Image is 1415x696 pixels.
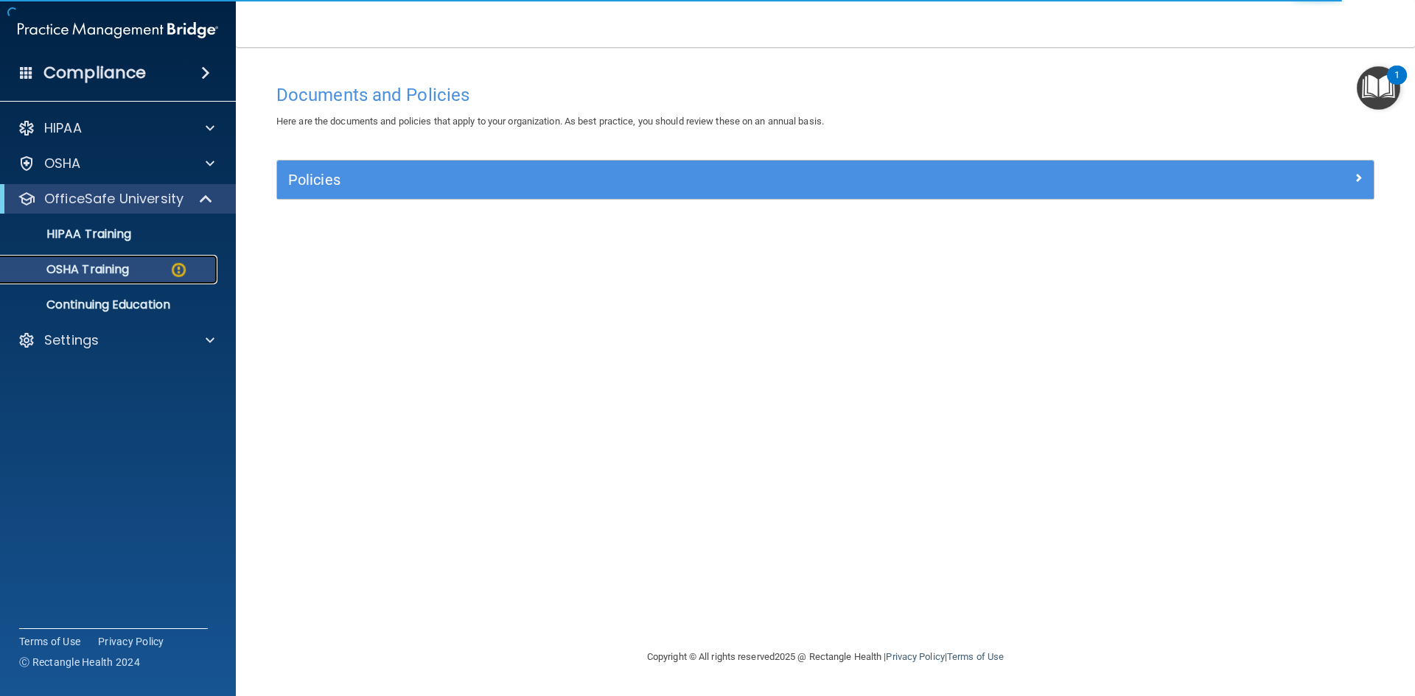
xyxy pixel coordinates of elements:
[18,190,214,208] a: OfficeSafe University
[98,634,164,649] a: Privacy Policy
[18,15,218,45] img: PMB logo
[18,119,214,137] a: HIPAA
[10,227,131,242] p: HIPAA Training
[288,168,1363,191] a: Policies
[276,116,824,127] span: Here are the documents and policies that apply to your organization. As best practice, you should...
[288,172,1089,188] h5: Policies
[10,298,211,312] p: Continuing Education
[1394,75,1400,94] div: 1
[44,155,81,172] p: OSHA
[1357,66,1400,110] button: Open Resource Center, 1 new notification
[276,85,1374,105] h4: Documents and Policies
[10,262,129,277] p: OSHA Training
[44,190,184,208] p: OfficeSafe University
[556,633,1094,681] div: Copyright © All rights reserved 2025 @ Rectangle Health | |
[886,651,944,662] a: Privacy Policy
[43,63,146,83] h4: Compliance
[19,655,140,669] span: Ⓒ Rectangle Health 2024
[170,261,188,279] img: warning-circle.0cc9ac19.png
[19,634,80,649] a: Terms of Use
[44,331,99,349] p: Settings
[947,651,1004,662] a: Terms of Use
[18,331,214,349] a: Settings
[44,119,82,137] p: HIPAA
[18,155,214,172] a: OSHA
